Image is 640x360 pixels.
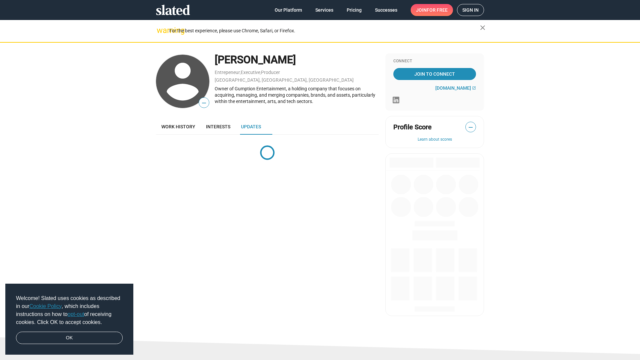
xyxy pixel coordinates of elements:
a: Entrepeneur [215,70,240,75]
span: Welcome! Slated uses cookies as described in our , which includes instructions on how to of recei... [16,294,123,326]
a: opt-out [68,311,84,317]
span: , [240,71,241,75]
a: Executive [241,70,260,75]
a: Sign in [457,4,484,16]
span: — [466,123,476,132]
div: Owner of Gumption Entertainment, a holding company that focuses on acquiring, managing, and mergi... [215,86,379,104]
mat-icon: warning [157,26,165,34]
a: Work history [156,119,201,135]
span: Join To Connect [395,68,475,80]
div: [PERSON_NAME] [215,53,379,67]
span: Our Platform [275,4,302,16]
a: dismiss cookie message [16,332,123,344]
div: cookieconsent [5,284,133,355]
div: Connect [393,59,476,64]
a: Successes [370,4,403,16]
span: Profile Score [393,123,432,132]
span: for free [427,4,448,16]
a: [DOMAIN_NAME] [435,85,476,91]
button: Learn about scores [393,137,476,142]
span: [DOMAIN_NAME] [435,85,471,91]
a: Join To Connect [393,68,476,80]
a: Our Platform [269,4,307,16]
span: Sign in [462,4,479,16]
a: Cookie Policy [29,303,62,309]
span: Interests [206,124,230,129]
span: — [199,99,209,107]
a: [GEOGRAPHIC_DATA], [GEOGRAPHIC_DATA], [GEOGRAPHIC_DATA] [215,77,354,83]
div: For the best experience, please use Chrome, Safari, or Firefox. [169,26,480,35]
mat-icon: open_in_new [472,86,476,90]
span: Updates [241,124,261,129]
a: Interests [201,119,236,135]
a: Services [310,4,339,16]
span: Services [315,4,333,16]
a: Updates [236,119,266,135]
mat-icon: close [479,24,487,32]
span: Join [416,4,448,16]
span: Work history [161,124,195,129]
span: , [260,71,261,75]
a: Producer [261,70,280,75]
a: Pricing [341,4,367,16]
span: Pricing [347,4,362,16]
a: Joinfor free [411,4,453,16]
span: Successes [375,4,397,16]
